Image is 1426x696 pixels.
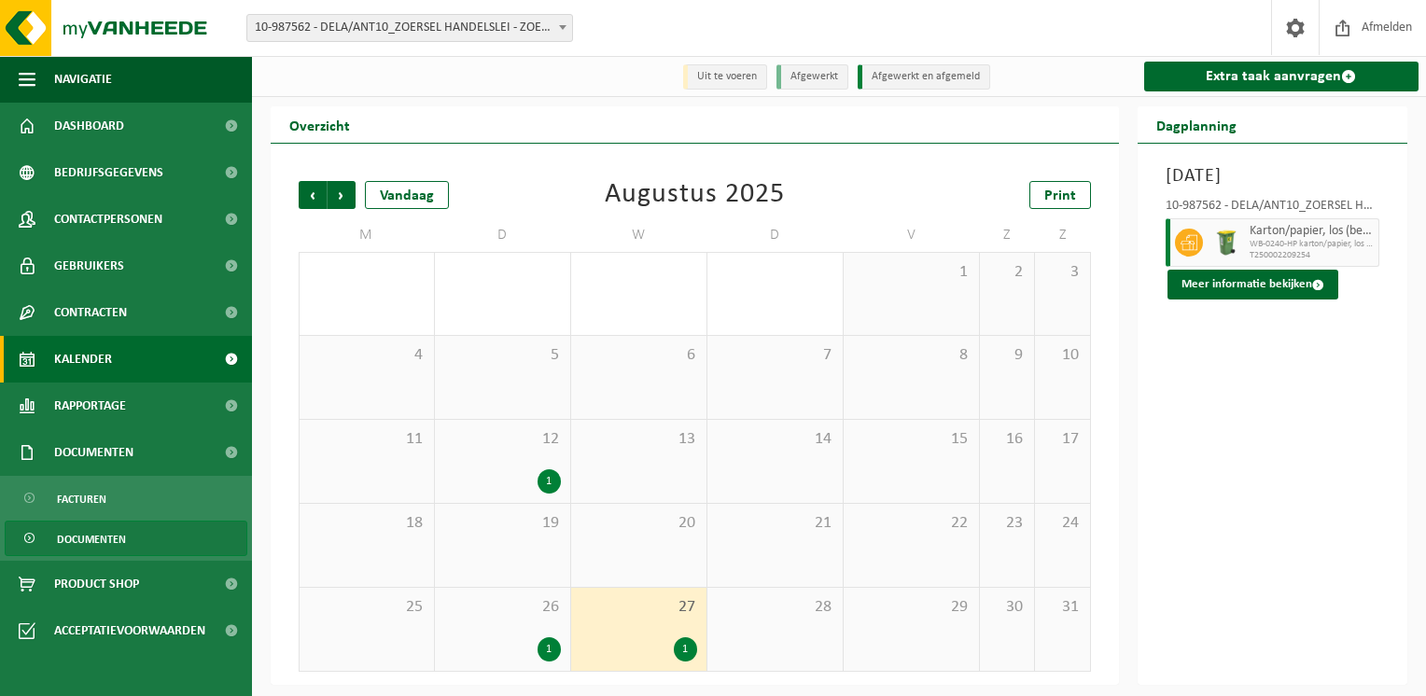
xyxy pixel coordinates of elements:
span: 29 [853,597,970,618]
a: Documenten [5,521,247,556]
div: Augustus 2025 [605,181,785,209]
li: Afgewerkt en afgemeld [858,64,990,90]
span: 19 [444,513,561,534]
span: 15 [853,429,970,450]
span: 8 [853,345,970,366]
a: Facturen [5,480,247,516]
li: Afgewerkt [776,64,848,90]
span: T250002209254 [1250,250,1375,261]
span: Documenten [57,522,126,557]
span: 25 [309,597,425,618]
span: Acceptatievoorwaarden [54,607,205,654]
span: 7 [717,345,833,366]
h3: [DATE] [1166,162,1380,190]
button: Meer informatie bekijken [1167,270,1338,299]
a: Extra taak aanvragen [1144,62,1419,91]
span: Facturen [57,481,106,517]
span: 3 [1044,262,1080,283]
span: Rapportage [54,383,126,429]
span: Bedrijfsgegevens [54,149,163,196]
span: Volgende [328,181,356,209]
span: Product Shop [54,561,139,607]
span: 11 [309,429,425,450]
span: 24 [1044,513,1080,534]
span: Dashboard [54,103,124,149]
span: 10-987562 - DELA/ANT10_ZOERSEL HANDELSLEI - ZOERSEL [246,14,573,42]
span: 5 [444,345,561,366]
span: 16 [989,429,1025,450]
li: Uit te voeren [683,64,767,90]
span: 14 [717,429,833,450]
span: 6 [580,345,697,366]
span: Contracten [54,289,127,336]
span: 26 [444,597,561,618]
span: 10 [1044,345,1080,366]
span: Vorige [299,181,327,209]
h2: Dagplanning [1138,106,1255,143]
a: Print [1029,181,1091,209]
span: 9 [989,345,1025,366]
div: 1 [538,469,561,494]
span: Karton/papier, los (bedrijven) [1250,224,1375,239]
span: Contactpersonen [54,196,162,243]
span: 13 [580,429,697,450]
span: Print [1044,188,1076,203]
span: 23 [989,513,1025,534]
span: 20 [580,513,697,534]
span: Gebruikers [54,243,124,289]
span: Documenten [54,429,133,476]
span: Kalender [54,336,112,383]
div: 10-987562 - DELA/ANT10_ZOERSEL HANDELSLEI - ZOERSEL [1166,200,1380,218]
span: 18 [309,513,425,534]
td: Z [980,218,1035,252]
span: 27 [580,597,697,618]
span: 2 [989,262,1025,283]
span: 10-987562 - DELA/ANT10_ZOERSEL HANDELSLEI - ZOERSEL [247,15,572,41]
div: 1 [674,637,697,661]
td: W [571,218,707,252]
span: 28 [717,597,833,618]
span: 21 [717,513,833,534]
td: D [435,218,571,252]
span: 12 [444,429,561,450]
td: V [844,218,980,252]
span: WB-0240-HP karton/papier, los (bedrijven) [1250,239,1375,250]
span: 17 [1044,429,1080,450]
div: Vandaag [365,181,449,209]
span: Navigatie [54,56,112,103]
span: 4 [309,345,425,366]
img: WB-0240-HPE-GN-50 [1212,229,1240,257]
span: 31 [1044,597,1080,618]
td: D [707,218,844,252]
span: 30 [989,597,1025,618]
td: Z [1035,218,1090,252]
span: 1 [853,262,970,283]
h2: Overzicht [271,106,369,143]
span: 22 [853,513,970,534]
div: 1 [538,637,561,661]
td: M [299,218,435,252]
